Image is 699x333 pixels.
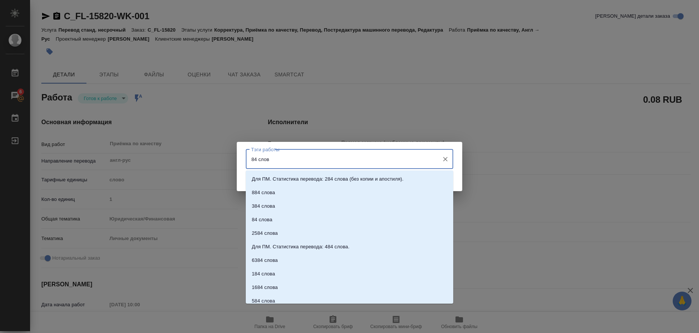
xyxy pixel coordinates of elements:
[252,243,349,251] p: Для ПМ. Статистика перевода: 484 слова.
[252,216,272,224] p: 84 слова
[252,257,278,264] p: 6384 слова
[252,284,278,291] p: 1684 слова
[252,270,275,278] p: 184 слова
[252,202,275,210] p: 384 слова
[440,154,451,164] button: Очистить
[252,189,275,196] p: 884 слова
[252,297,275,305] p: 584 слова
[252,230,278,237] p: 2584 слова
[252,175,404,183] p: Для ПМ. Статистика перевода: 284 слова (без копии и апостиля).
